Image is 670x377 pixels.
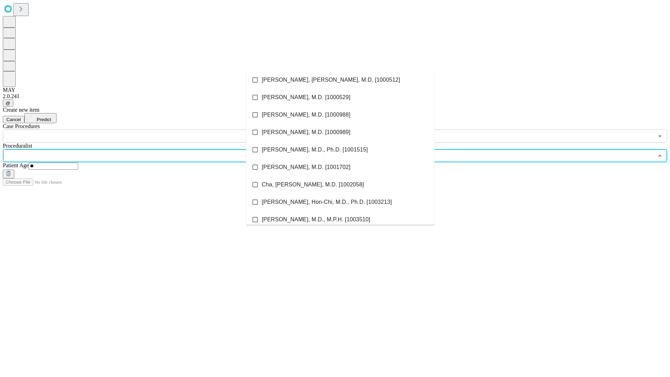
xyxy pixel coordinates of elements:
[6,117,21,122] span: Cancel
[262,128,350,136] span: [PERSON_NAME], M.D. [1000989]
[3,162,29,168] span: Patient Age
[262,180,364,189] span: Cha, [PERSON_NAME], M.D. [1002058]
[262,163,350,171] span: [PERSON_NAME], M.D. [1001702]
[262,111,350,119] span: [PERSON_NAME], M.D. [1000988]
[24,113,57,123] button: Predict
[262,146,368,154] span: [PERSON_NAME], M.D., Ph.D. [1001515]
[262,93,350,102] span: [PERSON_NAME], M.D. [1000529]
[3,93,667,99] div: 2.0.241
[655,151,665,161] button: Close
[3,123,40,129] span: Scheduled Procedure
[262,198,392,206] span: [PERSON_NAME], Hon-Chi, M.D., Ph.D. [1003213]
[262,76,400,84] span: [PERSON_NAME], [PERSON_NAME], M.D. [1000512]
[6,101,10,106] span: @
[3,87,667,93] div: MAY
[3,116,24,123] button: Cancel
[37,117,51,122] span: Predict
[3,143,32,149] span: Proceduralist
[655,131,665,141] button: Open
[3,99,13,107] button: @
[262,215,370,224] span: [PERSON_NAME], M.D., M.P.H. [1003510]
[3,107,39,113] span: Create new item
